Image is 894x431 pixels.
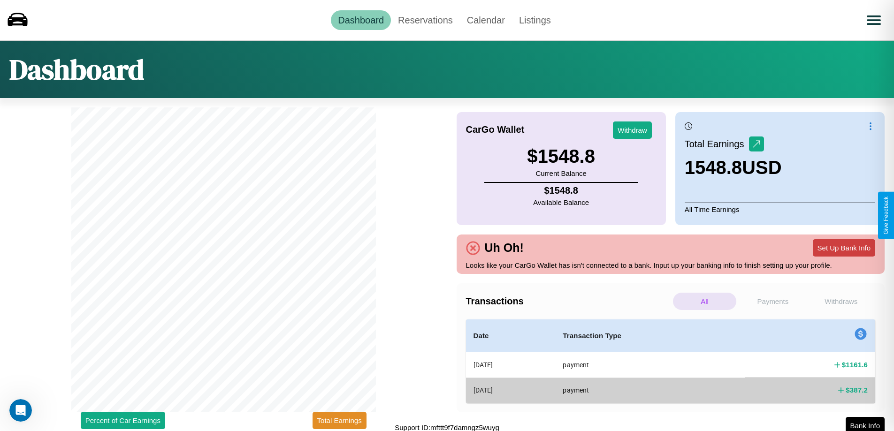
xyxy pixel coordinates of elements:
[685,136,749,152] p: Total Earnings
[861,7,887,33] button: Open menu
[685,157,782,178] h3: 1548.8 USD
[474,330,548,341] h4: Date
[685,203,875,216] p: All Time Earnings
[466,259,876,272] p: Looks like your CarGo Wallet has isn't connected to a bank. Input up your banking info to finish ...
[813,239,875,257] button: Set Up Bank Info
[466,296,671,307] h4: Transactions
[846,385,868,395] h4: $ 387.2
[555,378,745,402] th: payment
[563,330,738,341] h4: Transaction Type
[527,167,595,180] p: Current Balance
[741,293,804,310] p: Payments
[527,146,595,167] h3: $ 1548.8
[673,293,736,310] p: All
[81,412,165,429] button: Percent of Car Earnings
[313,412,367,429] button: Total Earnings
[466,352,556,378] th: [DATE]
[331,10,391,30] a: Dashboard
[391,10,460,30] a: Reservations
[466,319,876,403] table: simple table
[555,352,745,378] th: payment
[883,197,889,234] div: Give Feedback
[460,10,512,30] a: Calendar
[9,50,144,89] h1: Dashboard
[480,241,528,255] h4: Uh Oh!
[466,124,525,135] h4: CarGo Wallet
[533,196,589,209] p: Available Balance
[613,121,652,139] button: Withdraw
[466,378,556,402] th: [DATE]
[842,360,868,370] h4: $ 1161.6
[512,10,558,30] a: Listings
[9,399,32,422] iframe: Intercom live chat
[810,293,873,310] p: Withdraws
[533,185,589,196] h4: $ 1548.8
